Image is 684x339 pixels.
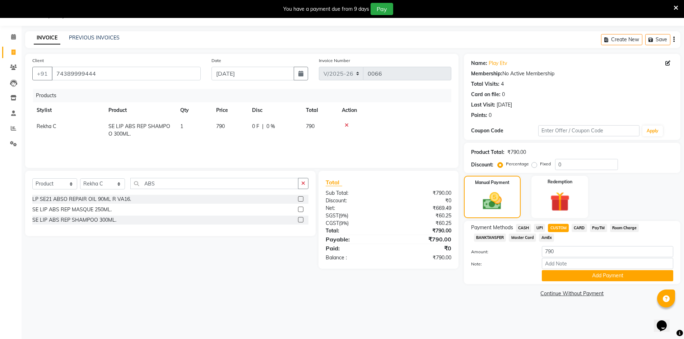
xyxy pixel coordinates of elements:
span: CARD [572,224,587,232]
div: ₹0 [388,244,457,253]
div: Membership: [471,70,502,77]
span: CGST [326,220,339,226]
span: SE LIP ABS REP SHAMPOO 300ML. [108,123,170,137]
div: 0 [489,112,492,119]
span: | [262,123,264,130]
span: 790 [306,123,315,130]
label: Client [32,57,44,64]
div: ( ) [320,212,388,220]
button: Pay [371,3,393,15]
a: Continue Without Payment [465,290,679,297]
div: Discount: [320,197,388,204]
button: +91 [32,67,52,80]
a: PREVIOUS INVOICES [69,34,120,41]
input: Amount [542,246,673,257]
div: You have a payment due from 9 days [283,5,369,13]
button: Create New [601,34,642,45]
span: 0 % [266,123,275,130]
div: Products [33,89,457,102]
th: Qty [176,102,212,118]
button: Apply [642,126,663,136]
th: Product [104,102,176,118]
input: Search or Scan [130,178,298,189]
iframe: chat widget [654,310,677,332]
span: PayTM [590,224,607,232]
div: ₹60.25 [388,220,457,227]
div: Total Visits: [471,80,499,88]
div: Card on file: [471,91,501,98]
span: CUSTOM [548,224,569,232]
span: 1 [180,123,183,130]
th: Disc [248,102,302,118]
th: Stylist [32,102,104,118]
a: INVOICE [34,32,60,44]
div: Points: [471,112,487,119]
div: 4 [501,80,504,88]
span: Rekha C [37,123,56,130]
label: Redemption [548,179,572,185]
label: Note: [466,261,537,267]
div: ₹790.00 [507,149,526,156]
div: SE LIP ABS REP SHAMPOO 300ML. [32,216,116,224]
label: Amount: [466,249,537,255]
button: Save [645,34,670,45]
a: Play Etv [489,60,507,67]
div: No Active Membership [471,70,673,77]
div: Paid: [320,244,388,253]
div: Payable: [320,235,388,244]
div: ₹790.00 [388,254,457,262]
div: Name: [471,60,487,67]
div: ₹0 [388,197,457,204]
div: [DATE] [497,101,512,109]
img: _gift.svg [544,189,576,214]
div: ( ) [320,220,388,227]
span: 9% [340,220,347,226]
div: Coupon Code [471,127,539,135]
span: 0 F [252,123,259,130]
img: _cash.svg [477,190,508,212]
span: SGST [326,212,339,219]
th: Total [302,102,338,118]
div: SE LIP ABS REP MASQUE 250ML. [32,206,112,213]
label: Fixed [540,161,551,167]
span: Room Charge [610,224,639,232]
button: Add Payment [542,270,673,281]
div: Product Total: [471,149,504,156]
th: Action [338,102,451,118]
span: CASH [516,224,531,232]
label: Invoice Number [319,57,350,64]
label: Percentage [506,161,529,167]
span: AmEx [539,234,554,242]
input: Add Note [542,258,673,269]
span: Master Card [509,234,536,242]
div: Sub Total: [320,189,388,197]
th: Price [212,102,248,118]
div: Discount: [471,161,493,169]
div: Net: [320,204,388,212]
div: ₹790.00 [388,235,457,244]
span: UPI [534,224,545,232]
div: Last Visit: [471,101,495,109]
input: Search by Name/Mobile/Email/Code [52,67,201,80]
label: Manual Payment [475,179,509,186]
input: Enter Offer / Coupon Code [538,125,639,136]
div: Balance : [320,254,388,262]
div: LP SE21 ABSO REPAIR OIL 90ML R VA16. [32,196,131,203]
div: ₹790.00 [388,189,457,197]
span: Total [326,179,342,186]
span: 9% [340,213,347,218]
div: 0 [502,91,505,98]
span: BANKTANSFER [474,234,506,242]
div: ₹669.49 [388,204,457,212]
div: Total: [320,227,388,235]
div: ₹790.00 [388,227,457,235]
span: 790 [216,123,225,130]
div: ₹60.25 [388,212,457,220]
span: Payment Methods [471,224,513,231]
label: Date [211,57,221,64]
